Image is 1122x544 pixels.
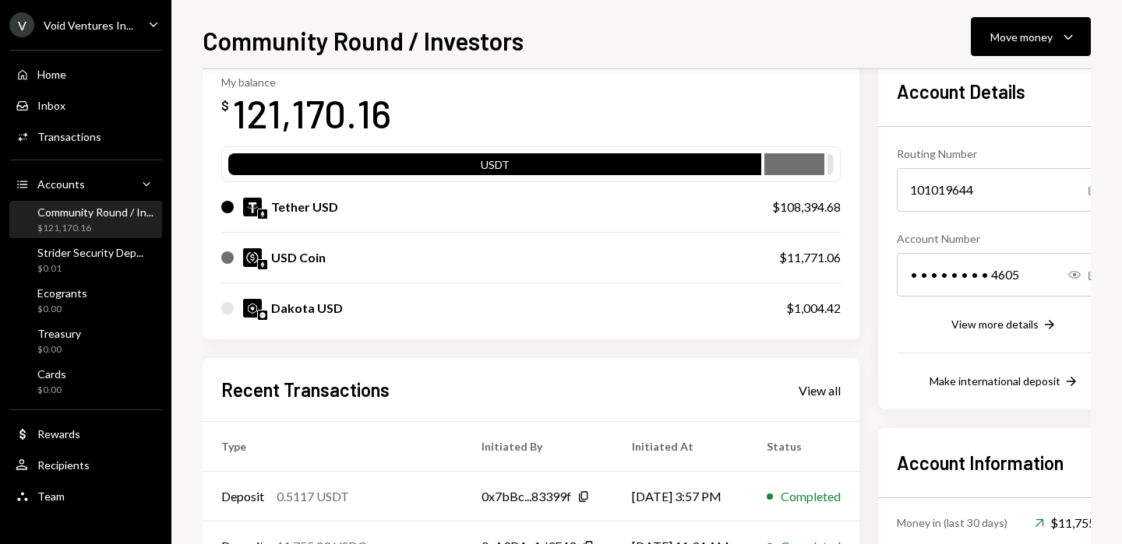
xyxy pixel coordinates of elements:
[9,12,34,37] div: V
[781,487,841,506] div: Completed
[258,260,267,269] img: ethereum-mainnet
[9,482,162,510] a: Team
[9,419,162,447] a: Rewards
[203,25,524,56] h1: Community Round / Investors
[37,490,65,503] div: Team
[228,156,761,178] div: USDT
[37,68,66,81] div: Home
[37,303,87,316] div: $0.00
[9,282,162,319] a: Ecogrants$0.00
[799,383,841,398] div: View all
[44,19,133,32] div: Void Ventures In...
[37,458,90,472] div: Recipients
[897,253,1112,297] div: • • • • • • • • 4605
[463,422,613,472] th: Initiated By
[9,322,162,360] a: Treasury$0.00
[37,262,143,276] div: $0.01
[779,248,841,267] div: $11,771.06
[9,363,162,400] a: Cards$0.00
[37,177,85,191] div: Accounts
[203,422,463,472] th: Type
[990,29,1053,45] div: Move money
[271,198,338,216] div: Tether USD
[613,472,748,521] td: [DATE] 3:57 PM
[37,130,101,143] div: Transactions
[271,299,343,318] div: Dakota USD
[37,367,66,381] div: Cards
[9,170,162,198] a: Accounts
[37,327,81,340] div: Treasury
[897,514,1007,531] div: Money in (last 30 days)
[221,75,391,89] div: My balance
[748,422,859,472] th: Status
[37,343,81,356] div: $0.00
[37,205,153,219] div: Community Round / In...
[897,168,1112,212] div: 101019644
[232,89,391,138] div: 121,170.16
[9,241,162,279] a: Strider Security Dep...$0.01
[951,317,1057,334] button: View more details
[930,374,1060,388] div: Make international deposit
[37,246,143,259] div: Strider Security Dep...
[897,146,1112,162] div: Routing Number
[37,222,153,235] div: $121,170.16
[9,60,162,88] a: Home
[243,299,262,318] img: DKUSD
[277,487,349,506] div: 0.5117 USDT
[37,286,87,300] div: Ecogrants
[482,487,571,506] div: 0x7bBc...83399f
[258,311,267,320] img: base-mainnet
[221,98,229,114] div: $
[613,422,748,472] th: Initiated At
[9,122,162,150] a: Transactions
[243,198,262,216] img: USDT
[37,427,80,440] div: Rewards
[258,209,267,219] img: ethereum-mainnet
[799,381,841,398] a: View all
[9,451,162,479] a: Recipients
[772,198,841,216] div: $108,394.68
[951,318,1039,331] div: View more details
[786,299,841,318] div: $1,004.42
[221,487,264,506] div: Deposit
[37,384,66,397] div: $0.00
[9,201,162,238] a: Community Round / In...$121,170.16
[37,99,65,112] div: Inbox
[897,450,1112,476] h2: Account Information
[243,248,262,267] img: USDC
[1035,514,1112,532] div: $11,755.80
[9,91,162,119] a: Inbox
[930,374,1079,391] button: Make international deposit
[221,377,390,402] h2: Recent Transactions
[897,230,1112,247] div: Account Number
[897,79,1112,104] h2: Account Details
[271,248,326,267] div: USD Coin
[971,17,1091,56] button: Move money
